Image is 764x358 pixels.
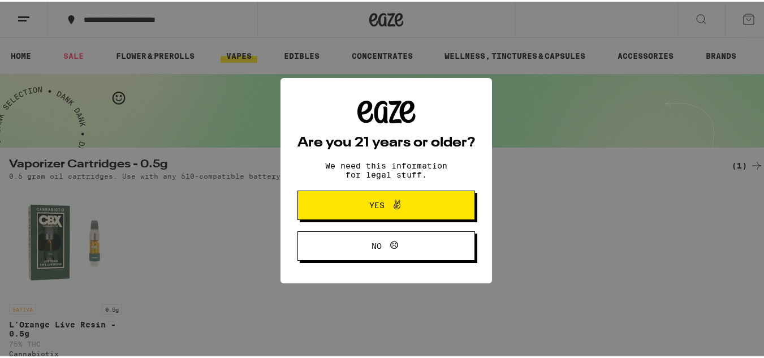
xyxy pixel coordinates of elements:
[297,230,475,259] button: No
[369,200,385,208] span: Yes
[372,240,382,248] span: No
[297,135,475,148] h2: Are you 21 years or older?
[297,189,475,218] button: Yes
[316,159,457,178] p: We need this information for legal stuff.
[7,8,81,17] span: Hi. Need any help?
